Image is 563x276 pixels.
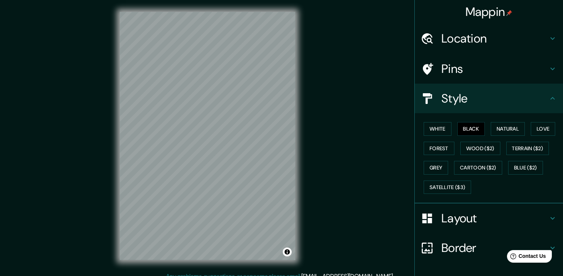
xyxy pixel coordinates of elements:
button: Toggle attribution [283,248,292,256]
h4: Style [441,91,548,106]
button: Wood ($2) [460,142,500,155]
div: Border [415,233,563,263]
h4: Border [441,240,548,255]
button: Grey [424,161,448,175]
h4: Location [441,31,548,46]
button: Love [531,122,555,136]
div: Location [415,24,563,53]
h4: Pins [441,61,548,76]
div: Layout [415,203,563,233]
button: Forest [424,142,454,155]
button: Satellite ($3) [424,181,471,194]
button: Cartoon ($2) [454,161,502,175]
button: Blue ($2) [508,161,543,175]
h4: Layout [441,211,548,226]
h4: Mappin [466,4,513,19]
button: White [424,122,451,136]
button: Black [457,122,485,136]
button: Natural [491,122,525,136]
div: Pins [415,54,563,84]
img: pin-icon.png [506,10,512,16]
button: Terrain ($2) [506,142,549,155]
div: Style [415,84,563,113]
iframe: Help widget launcher [497,247,555,268]
canvas: Map [120,12,295,260]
